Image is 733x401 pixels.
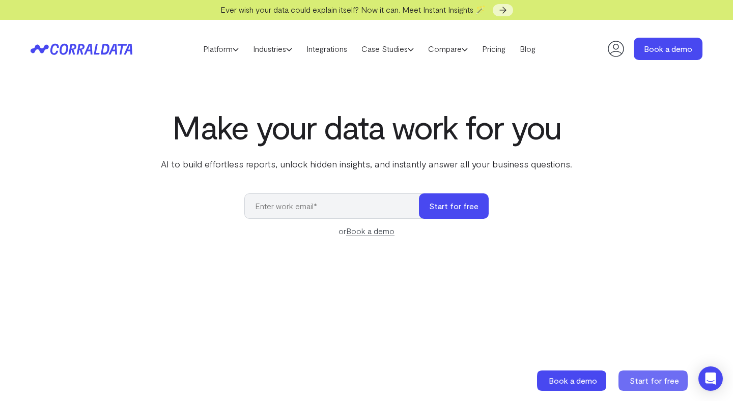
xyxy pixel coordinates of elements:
[220,5,486,14] span: Ever wish your data could explain itself? Now it can. Meet Instant Insights 🪄
[630,376,679,385] span: Start for free
[549,376,597,385] span: Book a demo
[244,193,429,219] input: Enter work email*
[618,370,690,391] a: Start for free
[159,157,574,170] p: AI to build effortless reports, unlock hidden insights, and instantly answer all your business qu...
[475,41,513,56] a: Pricing
[421,41,475,56] a: Compare
[196,41,246,56] a: Platform
[537,370,608,391] a: Book a demo
[698,366,723,391] div: Open Intercom Messenger
[634,38,702,60] a: Book a demo
[346,226,394,236] a: Book a demo
[513,41,543,56] a: Blog
[246,41,299,56] a: Industries
[354,41,421,56] a: Case Studies
[244,225,489,237] div: or
[299,41,354,56] a: Integrations
[419,193,489,219] button: Start for free
[159,108,574,145] h1: Make your data work for you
